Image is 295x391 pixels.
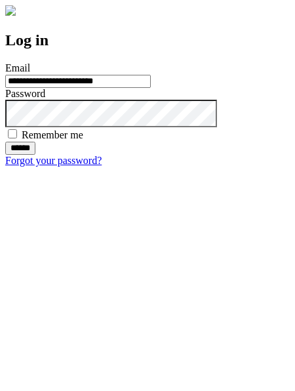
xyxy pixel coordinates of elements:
label: Remember me [22,129,83,140]
a: Forgot your password? [5,155,102,166]
img: logo-4e3dc11c47720685a147b03b5a06dd966a58ff35d612b21f08c02c0306f2b779.png [5,5,16,16]
label: Password [5,88,45,99]
h2: Log in [5,31,290,49]
label: Email [5,62,30,73]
